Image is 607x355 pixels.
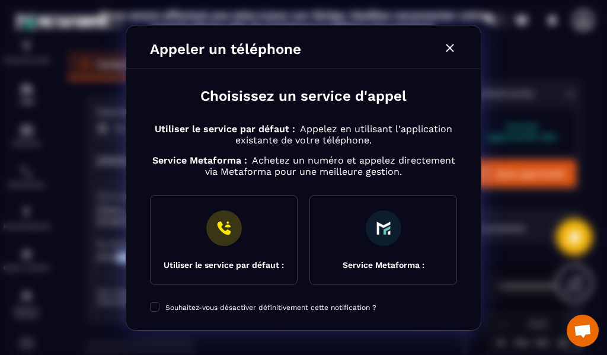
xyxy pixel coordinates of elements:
[164,260,284,270] div: Utiliser le service par défaut :
[567,315,599,347] a: Ouvrir le chat
[205,155,455,177] span: Achetez un numéro et appelez directement via Metaforma pour une meilleure gestion.
[206,210,242,246] img: Phone icon
[150,87,457,105] h2: Choisissez un service d'appel
[343,260,424,270] div: Service Metaforma :
[150,41,301,57] h4: Appeler un téléphone
[165,303,376,312] span: Souhaitez-vous désactiver définitivement cette notification ?
[155,123,295,135] span: Utiliser le service par défaut :
[376,221,391,235] img: Metaforma icon
[235,123,452,146] span: Appelez en utilisant l'application existante de votre téléphone.
[152,155,247,166] span: Service Metaforma :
